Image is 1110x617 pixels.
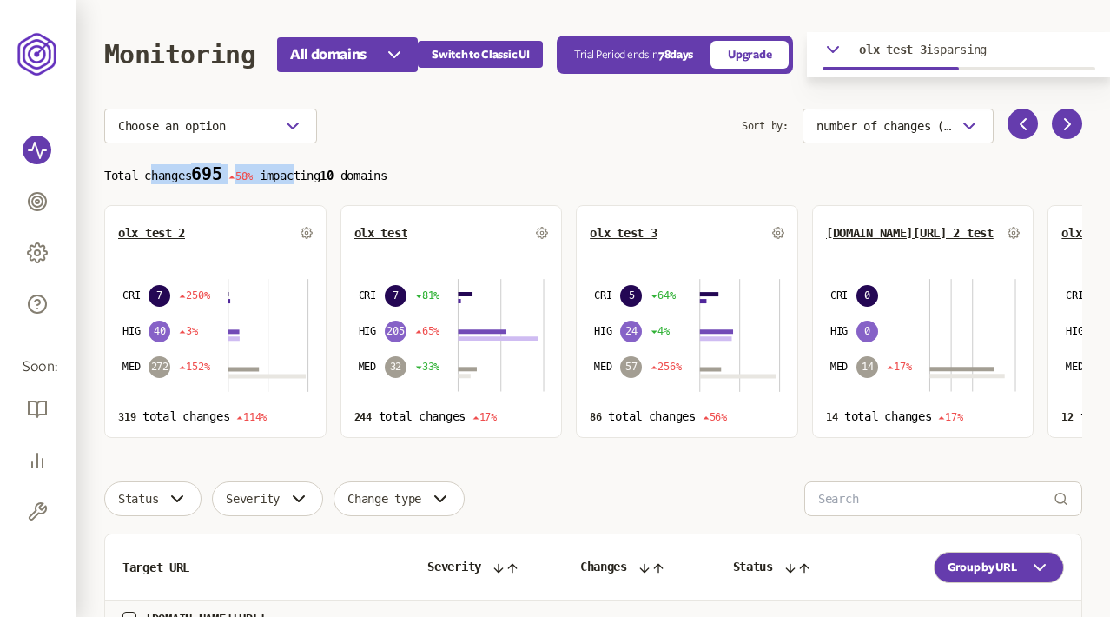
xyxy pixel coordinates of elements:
[415,324,439,338] span: 65%
[105,534,410,601] th: Target URL
[122,360,140,374] span: MED
[118,409,313,424] p: total changes
[590,226,657,240] button: olx test 3
[830,289,848,302] span: CRI
[320,169,333,182] span: 10
[856,356,878,378] span: 14
[1066,324,1083,338] span: HIG
[104,109,317,143] button: Choose an option
[118,411,135,423] span: 319
[212,481,323,516] button: Severity
[354,411,372,423] span: 244
[226,492,280,506] span: Severity
[149,285,170,307] span: 7
[887,360,911,374] span: 17%
[149,356,170,378] span: 272
[934,552,1064,583] button: Group by URL
[118,492,158,506] span: Status
[1061,411,1074,423] span: 12
[415,289,439,302] span: 81%
[1066,289,1083,302] span: CRI
[563,534,716,601] th: Changes
[658,49,693,61] span: 78 days
[574,48,693,62] p: Trial Period ends in
[179,289,209,302] span: 250%
[385,356,406,378] span: 32
[179,324,198,338] span: 3%
[104,164,1082,184] p: Total changes impacting domains
[826,411,838,423] span: 14
[104,481,202,516] button: Status
[23,357,54,377] span: Soon:
[347,492,421,506] span: Change type
[290,44,367,65] span: All domains
[354,226,408,240] button: olx test
[122,289,140,302] span: CRI
[859,43,987,56] p: is parsing
[716,534,894,601] th: Status
[651,289,675,302] span: 64%
[179,360,209,374] span: 152%
[651,324,670,338] span: 4%
[742,109,789,143] span: Sort by:
[228,170,253,182] span: 58%
[149,321,170,342] span: 40
[122,324,140,338] span: HIG
[620,321,642,342] span: 24
[590,409,784,424] p: total changes
[277,37,418,72] button: All domains
[104,39,255,70] h1: Monitoring
[594,324,611,338] span: HIG
[620,285,642,307] span: 5
[334,481,465,516] button: Change type
[830,324,848,338] span: HIG
[856,321,878,342] span: 0
[1066,360,1083,374] span: MED
[830,360,848,374] span: MED
[418,41,543,68] button: Switch to Classic UI
[856,285,878,307] span: 0
[594,289,611,302] span: CRI
[816,119,952,133] span: number of changes (high-low)
[472,411,497,423] span: 17%
[410,534,563,601] th: Severity
[590,411,602,423] span: 86
[818,482,1054,515] input: Search
[415,360,439,374] span: 33%
[651,360,681,374] span: 256%
[938,411,962,423] span: 17%
[948,561,1017,574] span: Group by URL
[359,360,376,374] span: MED
[859,43,926,56] span: olx test 3
[118,226,185,240] button: olx test 2
[385,321,406,342] span: 205
[703,411,727,423] span: 56%
[385,285,406,307] span: 7
[594,360,611,374] span: MED
[359,289,376,302] span: CRI
[803,109,994,143] button: number of changes (high-low)
[354,409,549,424] p: total changes
[826,409,1021,424] p: total changes
[620,356,642,378] span: 57
[191,163,221,184] span: 695
[236,411,267,423] span: 114%
[710,41,789,69] a: Upgrade
[826,226,994,240] button: [DOMAIN_NAME][URL] 2 test
[118,119,226,133] span: Choose an option
[359,324,376,338] span: HIG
